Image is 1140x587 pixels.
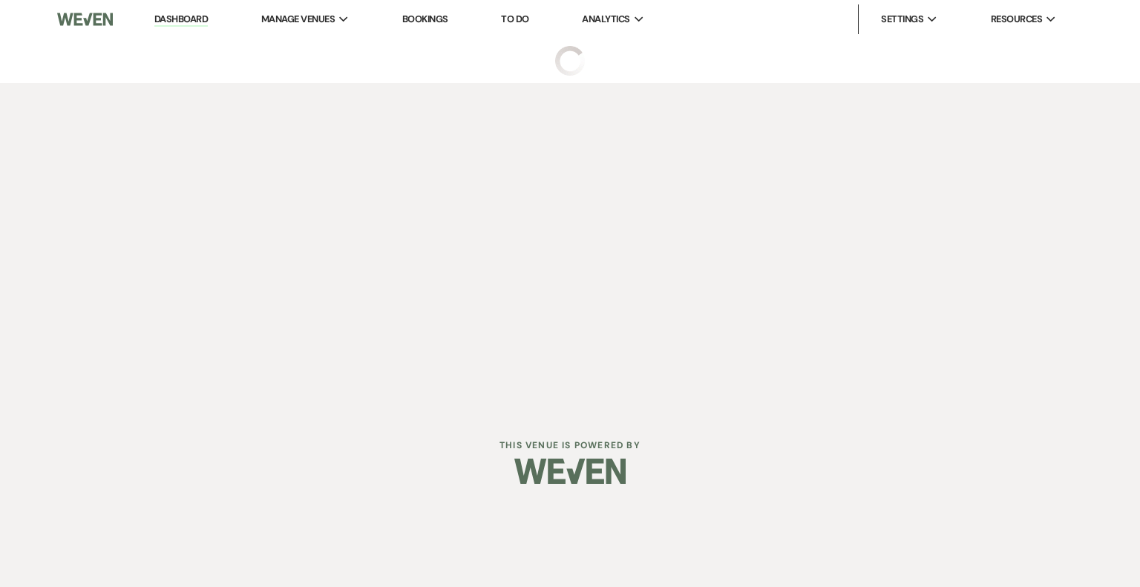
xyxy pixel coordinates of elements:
[57,4,113,35] img: Weven Logo
[582,12,629,27] span: Analytics
[501,13,528,25] a: To Do
[514,445,626,497] img: Weven Logo
[154,13,208,27] a: Dashboard
[881,12,923,27] span: Settings
[555,46,585,76] img: loading spinner
[991,12,1042,27] span: Resources
[261,12,335,27] span: Manage Venues
[402,13,448,25] a: Bookings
